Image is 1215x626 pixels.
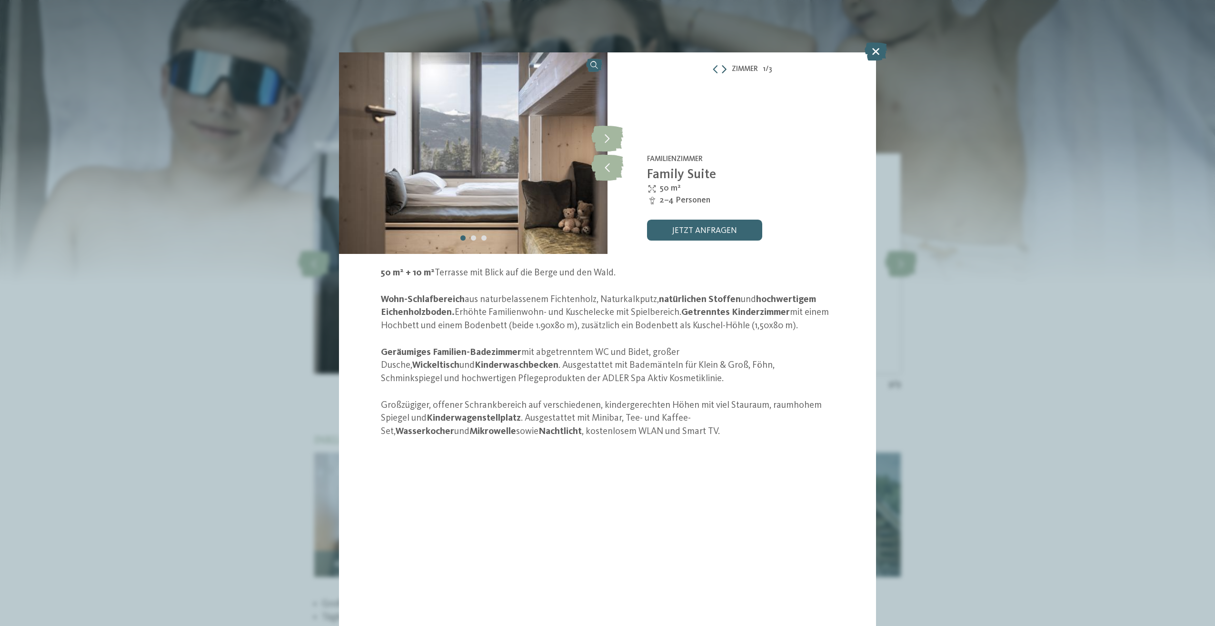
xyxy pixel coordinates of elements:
[659,295,741,304] b: natürlichen Stoffen
[381,267,834,439] p: Terrasse mit Blick auf die Berge und den Wald. aus naturbelassenem Fichtenholz, Naturkalkputz, un...
[647,155,703,163] span: Familienzimmer
[381,268,435,278] b: 50 m² + 10 m²
[460,235,466,241] div: Carousel Page 1 (Current Slide)
[471,235,476,241] div: Carousel Page 2
[647,220,762,241] a: jetzt anfragen
[732,64,758,75] span: Zimmer
[647,168,716,182] span: Family Suite
[876,52,1145,254] img: Family Suite Superior
[339,52,607,254] img: Family Suite
[538,427,582,436] b: Nachtlicht
[481,235,487,241] div: Carousel Page 3
[475,361,558,370] b: Kinderwaschbecken
[763,64,766,75] span: 1
[412,361,459,370] b: Wickeltisch
[681,308,790,317] b: Getrenntes Kinderzimmer
[458,233,489,243] div: Carousel Pagination
[381,295,465,304] b: Wohn-Schlafbereich
[766,64,769,75] span: /
[769,64,772,75] span: 3
[381,348,521,357] b: Geräumiges Familien-Badezimmer
[660,183,681,195] span: 50 m²
[660,195,710,207] span: 2–4 Personen
[396,427,454,436] b: Wasserkocher
[427,414,521,423] b: Kinderwagenstellplatz
[469,427,516,436] b: Mikrowelle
